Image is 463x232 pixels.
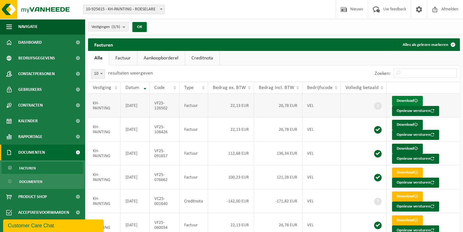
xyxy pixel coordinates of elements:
span: Bedrijfscode [307,85,333,90]
span: Facturen [19,162,36,174]
button: Opnieuw versturen [392,202,439,212]
td: Factuur [179,118,208,141]
td: 22,13 EUR [208,94,254,118]
span: Product Shop [18,189,47,205]
td: [DATE] [121,189,150,213]
td: 136,34 EUR [254,141,302,165]
td: 22,13 EUR [208,118,254,141]
td: 26,78 EUR [254,94,302,118]
span: Bedrag incl. BTW [259,85,294,90]
td: KH-PAINTING [88,189,121,213]
td: [DATE] [121,94,150,118]
td: 26,78 EUR [254,118,302,141]
td: VF25-108426 [150,118,179,141]
td: 112,68 EUR [208,141,254,165]
button: OK [132,22,147,32]
td: 121,28 EUR [254,165,302,189]
td: KH-PAINTING [88,141,121,165]
td: Creditnota [179,189,208,213]
button: Opnieuw versturen [392,106,439,116]
a: Creditnota [185,51,219,65]
span: Vestigingen [91,22,120,32]
span: Dashboard [18,35,42,50]
td: VEL [302,165,341,189]
iframe: chat widget [3,218,105,232]
button: Alles als gelezen markeren [398,38,459,51]
td: VEL [302,94,341,118]
td: Factuur [179,141,208,165]
a: Download [392,144,423,154]
a: Download [392,120,423,130]
td: VC25-001640 [150,189,179,213]
td: [DATE] [121,118,150,141]
span: Contactpersonen [18,66,55,82]
span: Documenten [18,145,45,160]
h2: Facturen [88,38,119,51]
span: Acceptatievoorwaarden [18,205,69,220]
span: Vestiging [93,85,111,90]
td: [DATE] [121,141,150,165]
label: resultaten weergeven [108,71,153,76]
span: Gebruikers [18,82,42,97]
button: Opnieuw versturen [392,154,439,164]
span: Volledig betaald [345,85,378,90]
label: Zoeken: [375,71,390,76]
td: VF25-126502 [150,94,179,118]
span: Bedrijfsgegevens [18,50,55,66]
td: 100,23 EUR [208,165,254,189]
td: KH-PAINTING [88,118,121,141]
a: Download [392,191,423,202]
span: 10 [91,69,105,78]
td: KH-PAINTING [88,165,121,189]
span: Bedrag ex. BTW [213,85,246,90]
a: Download [392,215,423,225]
span: Code [154,85,165,90]
td: VF25-091657 [150,141,179,165]
span: 10-925615 - KH-PAINTING - ROESELARE [83,5,164,14]
button: Opnieuw versturen [392,130,439,140]
button: Vestigingen(3/3) [88,22,129,31]
a: Download [392,96,423,106]
a: Aankoopborderel [137,51,185,65]
a: Alle [88,51,109,65]
td: -142,00 EUR [208,189,254,213]
td: KH-PAINTING [88,94,121,118]
td: -171,82 EUR [254,189,302,213]
a: Facturen [2,162,83,174]
span: 10 [91,69,105,79]
td: VEL [302,141,341,165]
span: Type [184,85,194,90]
td: Factuur [179,165,208,189]
td: Factuur [179,94,208,118]
span: Documenten [19,176,42,188]
span: Datum [125,85,139,90]
span: Navigatie [18,19,38,35]
button: Opnieuw versturen [392,178,439,188]
td: VEL [302,189,341,213]
span: Kalender [18,113,38,129]
a: Factuur [109,51,137,65]
td: [DATE] [121,165,150,189]
td: VEL [302,118,341,141]
a: Download [392,168,423,178]
td: VF25-076662 [150,165,179,189]
count: (3/3) [112,25,120,29]
span: Rapportage [18,129,42,145]
span: 10-925615 - KH-PAINTING - ROESELARE [83,5,165,14]
a: Documenten [2,175,83,187]
span: Contracten [18,97,43,113]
